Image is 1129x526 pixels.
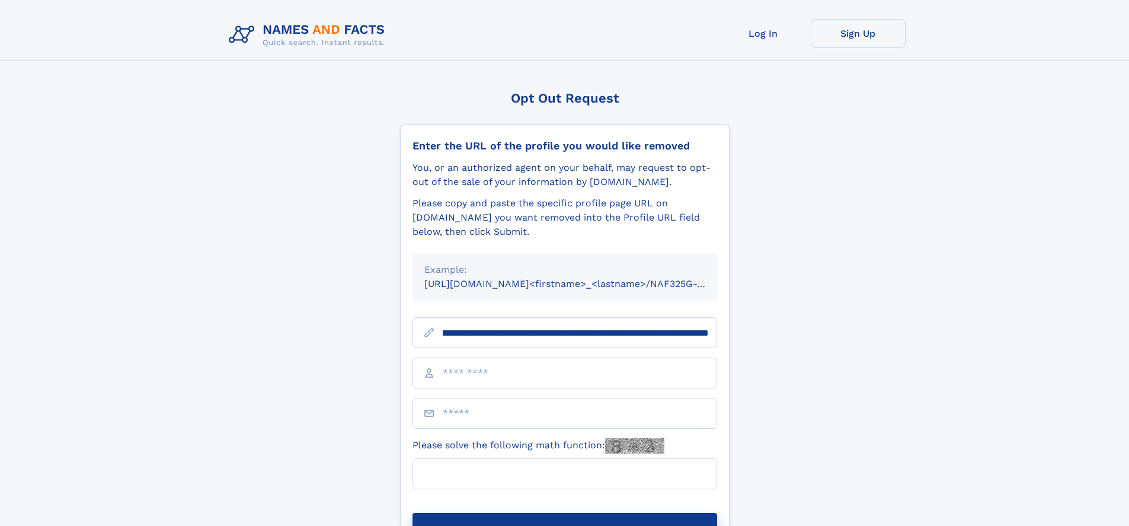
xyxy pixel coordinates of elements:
[424,278,740,289] small: [URL][DOMAIN_NAME]<firstname>_<lastname>/NAF325G-xxxxxxxx
[412,139,717,152] div: Enter the URL of the profile you would like removed
[224,19,395,51] img: Logo Names and Facts
[412,196,717,239] div: Please copy and paste the specific profile page URL on [DOMAIN_NAME] you want removed into the Pr...
[412,161,717,189] div: You, or an authorized agent on your behalf, may request to opt-out of the sale of your informatio...
[811,19,906,48] a: Sign Up
[716,19,811,48] a: Log In
[424,263,705,277] div: Example:
[400,91,730,106] div: Opt Out Request
[412,438,664,454] label: Please solve the following math function:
